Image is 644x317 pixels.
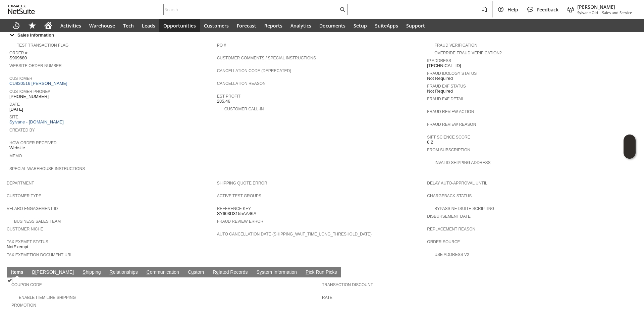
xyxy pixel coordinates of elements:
a: Tax Exempt Status [7,240,48,244]
a: Active Test Groups [217,194,261,198]
a: Cancellation Reason [217,81,266,86]
svg: Shortcuts [28,21,36,30]
a: Delay Auto-Approval Until [427,181,487,186]
span: Sales and Service [602,10,632,15]
span: Feedback [537,6,558,13]
span: Website [9,145,25,151]
a: Relationships [108,269,140,276]
a: Reports [260,19,286,32]
a: Chargeback Status [427,194,472,198]
a: From Subscription [427,148,470,152]
a: Leads [138,19,159,32]
a: Unrolled view on [625,268,633,276]
a: Customer Type [7,194,41,198]
svg: Search [338,5,346,13]
a: Order Source [427,240,460,244]
span: [TECHNICAL_ID] [427,63,461,68]
a: Activities [56,19,85,32]
span: [PERSON_NAME] [577,4,632,10]
span: Help [507,6,518,13]
a: Site [9,115,18,119]
a: Customer Phone# [9,89,50,94]
input: Search [164,5,338,13]
span: Sylvane Old [577,10,598,15]
span: 8.2 [427,140,433,145]
a: Velaro Engagement ID [7,206,58,211]
a: Forecast [233,19,260,32]
a: Auto Cancellation Date (shipping_wait_time_long_threshold_date) [217,232,372,236]
span: Not Required [427,89,453,94]
span: Activities [60,22,81,29]
span: Oracle Guided Learning Widget. To move around, please hold and drag [624,147,636,159]
a: Customer Niche [7,227,43,231]
span: Setup [354,22,367,29]
a: PO # [217,43,226,48]
a: Tax Exemption Document URL [7,253,72,257]
a: Items [9,269,25,276]
a: B[PERSON_NAME] [31,269,75,276]
a: Communication [145,269,181,276]
div: Shortcuts [24,19,40,32]
span: Leads [142,22,155,29]
a: Fraud E4F Detail [427,97,464,101]
span: - [599,10,601,15]
a: Override Fraud Verification? [434,51,501,55]
a: Customer [9,76,32,81]
span: e [216,269,219,275]
span: S909680 [9,55,27,61]
a: Invalid Shipping Address [434,160,490,165]
a: Setup [350,19,371,32]
a: Business Sales Team [14,219,61,224]
span: Support [406,22,425,29]
span: SY603D3155AA46A [217,211,257,216]
a: Rate [322,295,332,300]
a: Shipping [81,269,103,276]
a: SuiteApps [371,19,402,32]
svg: Home [44,21,52,30]
a: Customer Comments / Special Instructions [217,56,316,60]
a: Bypass NetSuite Scripting [434,206,494,211]
a: Shipping Quote Error [217,181,267,186]
a: Promotion [11,303,36,308]
div: Sales Information [7,31,635,39]
span: Tech [123,22,134,29]
a: Department [7,181,34,186]
svg: Recent Records [12,21,20,30]
a: Tech [119,19,138,32]
a: Sylvane - [DOMAIN_NAME] [9,119,65,124]
span: B [32,269,35,275]
a: Opportunities [159,19,200,32]
a: IP Address [427,58,451,63]
span: y [260,269,262,275]
a: Date [9,102,20,107]
span: Analytics [290,22,311,29]
svg: logo [8,5,35,14]
span: u [191,269,194,275]
a: Home [40,19,56,32]
span: NotExempt [7,244,28,250]
a: Customers [200,19,233,32]
a: Memo [9,154,22,158]
span: R [110,269,113,275]
a: Est Profit [217,94,240,99]
a: Enable Item Line Shipping [19,295,76,300]
a: Disbursement Date [427,214,471,219]
a: Created By [9,128,35,133]
span: Opportunities [163,22,196,29]
iframe: Click here to launch Oracle Guided Learning Help Panel [624,135,636,159]
a: Replacement reason [427,227,475,231]
a: Test Transaction Flag [17,43,68,48]
span: Forecast [237,22,256,29]
a: Special Warehouse Instructions [9,166,85,171]
span: S [83,269,86,275]
a: Order # [9,51,27,55]
span: I [11,269,12,275]
a: Website Order Number [9,63,62,68]
span: [PHONE_NUMBER] [9,94,49,99]
span: Reports [264,22,282,29]
a: Cancellation Code (deprecated) [217,68,291,73]
span: Documents [319,22,345,29]
a: Fraud Review Action [427,109,474,114]
a: Fraud Idology Status [427,71,477,76]
a: Coupon Code [11,282,42,287]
